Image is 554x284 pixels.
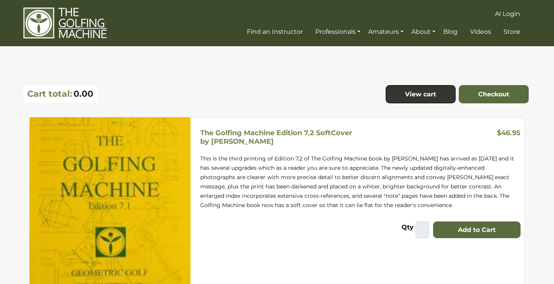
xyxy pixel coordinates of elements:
span: Videos [470,28,491,35]
a: Checkout [459,85,529,104]
p: This is the third printing of Edition 7.2 of The Golfing Machine book by [PERSON_NAME] has arrive... [200,154,521,210]
a: Videos [468,25,493,39]
a: Store [502,25,522,39]
label: Qty [402,222,414,234]
a: About [409,25,437,39]
img: The Golfing Machine [23,7,107,39]
a: AI Login [493,7,522,21]
a: Find an Instructor [245,25,305,39]
span: 0.00 [73,89,93,99]
span: AI Login [495,10,520,17]
a: Professionals [313,25,362,39]
h5: The Golfing Machine Edition 7.2 SoftCover by [PERSON_NAME] [200,129,352,146]
span: Find an Instructor [247,28,303,35]
span: Store [503,28,520,35]
a: Amateurs [366,25,405,39]
p: Cart total: [27,89,72,99]
a: View cart [386,85,456,104]
h3: $46.95 [497,129,521,140]
span: Blog [443,28,458,35]
button: Add to Cart [433,221,521,239]
a: Blog [441,25,460,39]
